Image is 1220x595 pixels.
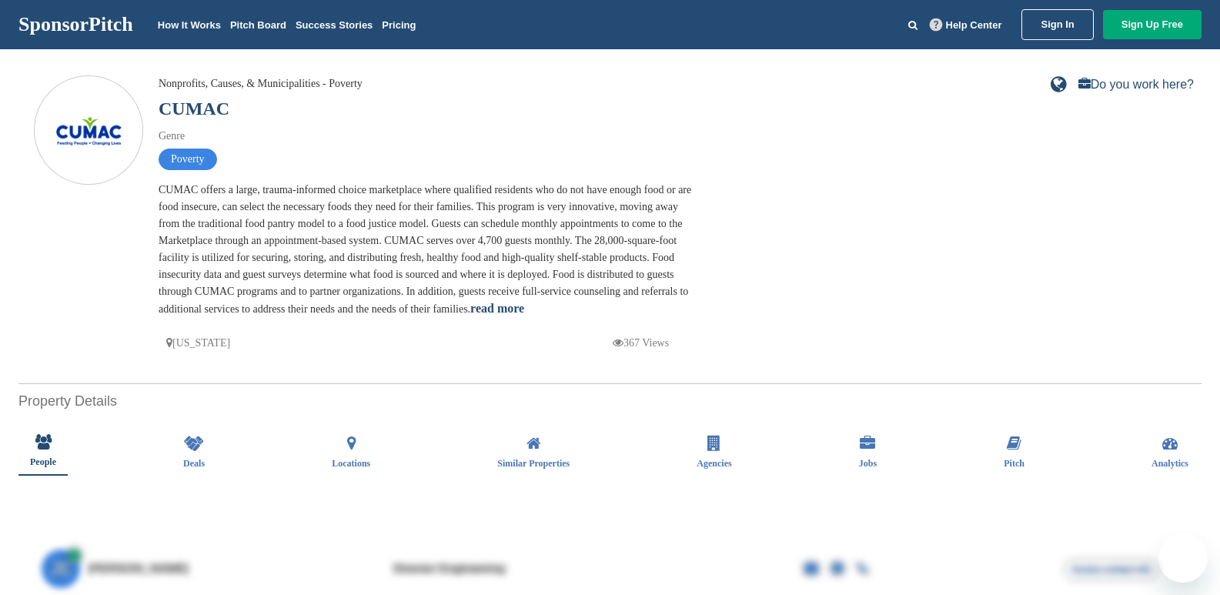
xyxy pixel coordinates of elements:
[697,459,731,468] span: Agencies
[393,563,623,575] div: Director Engineering
[42,550,80,588] span: JE
[18,15,133,35] a: SponsorPitch
[497,459,570,468] span: Similar Properties
[1103,10,1202,39] a: Sign Up Free
[1158,533,1208,583] iframe: Button to launch messaging window
[88,563,189,575] span: [PERSON_NAME]
[382,19,416,31] a: Pricing
[183,459,205,468] span: Deals
[159,149,217,170] span: Poverty
[18,391,1202,412] h2: Property Details
[159,182,697,318] div: CUMAC offers a large, trauma-informed choice marketplace where qualified residents who do not hav...
[1063,558,1159,581] span: Access contact info
[35,100,142,162] img: Sponsorpitch & CUMAC
[1078,79,1194,91] a: Do you work here?
[470,302,524,315] a: read more
[159,99,229,119] a: CUMAC
[159,75,363,92] div: Nonprofits, Causes, & Municipalities - Poverty
[158,19,221,31] a: How It Works
[1004,459,1024,468] span: Pitch
[230,19,286,31] a: Pitch Board
[859,459,877,468] span: Jobs
[613,333,669,353] p: 367 Views
[1151,459,1188,468] span: Analytics
[927,16,1005,34] a: Help Center
[30,457,56,466] span: People
[332,459,370,468] span: Locations
[1021,9,1093,40] a: Sign In
[159,128,697,145] div: Genre
[296,19,373,31] a: Success Stories
[166,333,230,353] p: [US_STATE]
